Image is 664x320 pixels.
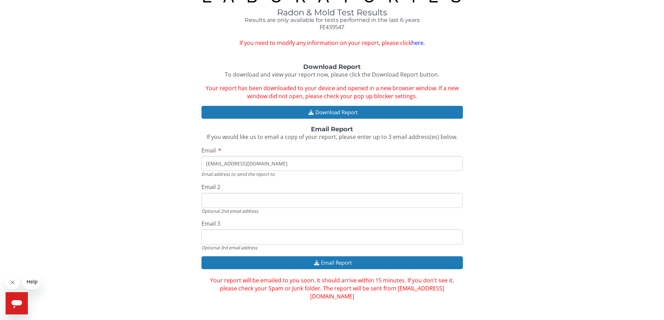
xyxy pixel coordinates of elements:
[411,39,425,47] a: here.
[311,125,353,133] strong: Email Report
[206,84,459,100] span: Your report has been downloaded to your device and opened in a new browser window. If a new windo...
[6,275,20,289] iframe: Close message
[207,133,458,141] span: If you would like us to email a copy of your report, please enter up to 3 email address(es) below.
[303,63,361,71] strong: Download Report
[201,220,220,227] span: Email 3
[201,8,463,17] h1: Radon & Mold Test Results
[320,23,344,31] span: FE439547
[201,208,463,214] div: Optional 2nd email address
[201,147,216,154] span: Email
[225,71,439,78] span: To download and view your report now, please click the Download Report button.
[22,274,41,289] iframe: Message from company
[210,276,454,300] span: Your report will be emailed to you soon. It should arrive within 15 minutes. If you don't see it,...
[201,183,220,191] span: Email 2
[201,39,463,47] span: If you need to modify any information on your report, please click
[201,171,463,177] div: Email address to send the report to
[6,292,28,314] iframe: Button to launch messaging window
[201,106,463,119] button: Download Report
[201,244,463,251] div: Optional 3rd email address
[201,256,463,269] button: Email Report
[201,17,463,23] h4: Results are only available for tests performed in the last 6 years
